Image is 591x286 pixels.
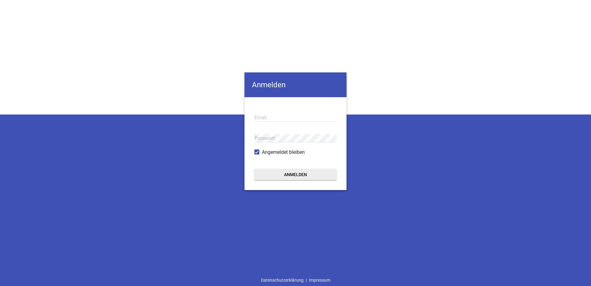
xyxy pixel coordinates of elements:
[259,274,333,286] div: |
[262,149,305,156] span: Angemeldet bleiben
[307,274,333,286] a: Impressum
[259,274,306,286] a: Datenschutzerklärung
[254,169,337,180] button: Anmelden
[244,72,347,97] h4: Anmelden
